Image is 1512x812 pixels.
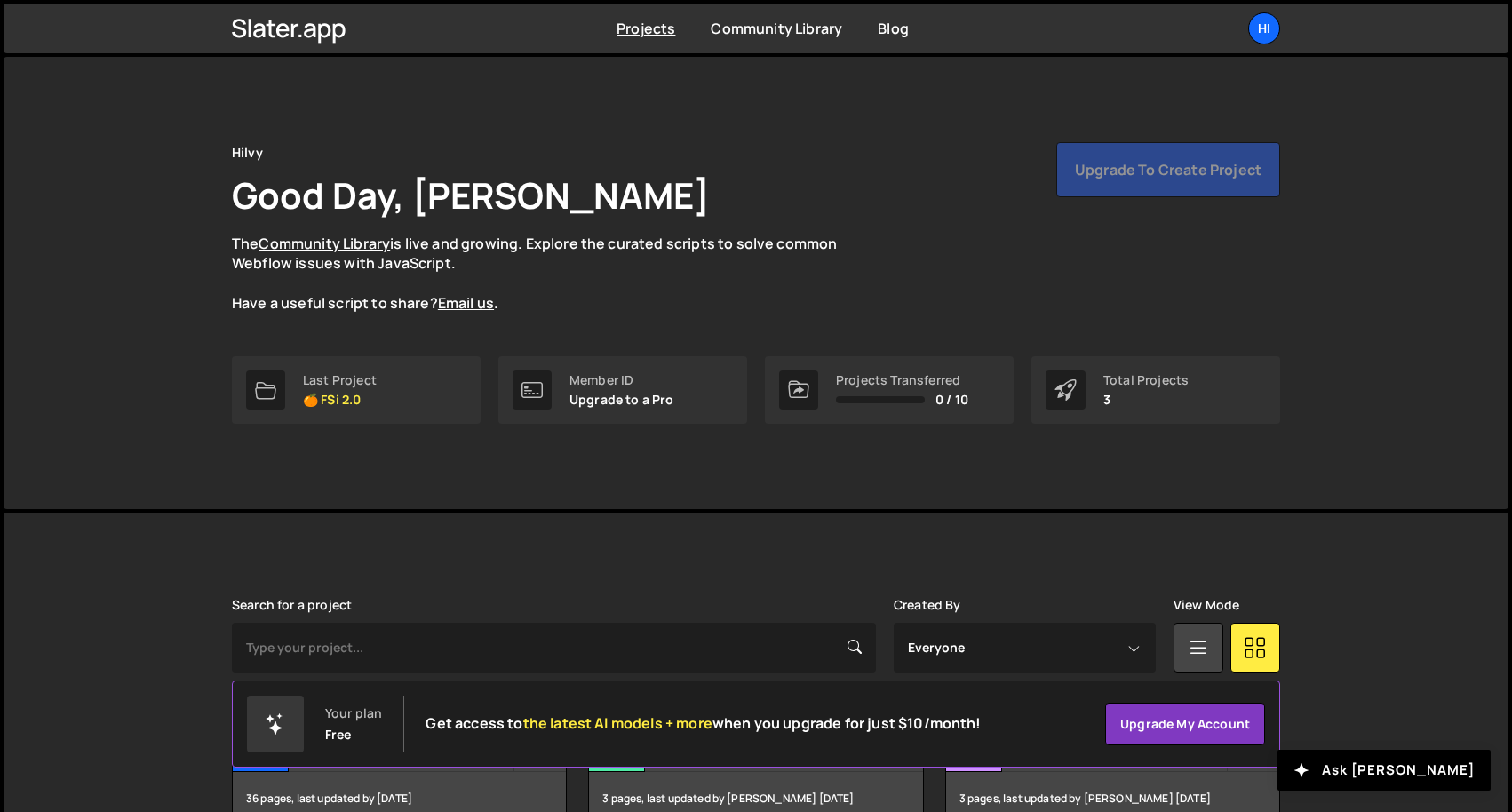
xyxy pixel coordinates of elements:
[232,142,263,163] div: Hilvy
[232,171,710,219] h1: Good Day, [PERSON_NAME]
[1174,598,1239,612] label: View Mode
[232,623,876,673] input: Type your project...
[232,234,871,314] p: The is live and growing. Explore the curated scripts to solve common Webflow issues with JavaScri...
[259,234,390,253] a: Community Library
[438,293,494,313] a: Email us
[303,393,377,407] p: 🍊 FSi 2.0
[523,713,712,733] span: the latest AI models + more
[1277,750,1491,791] button: Ask [PERSON_NAME]
[1248,12,1280,44] a: Hi
[232,598,352,612] label: Search for a project
[569,373,674,387] div: Member ID
[325,728,352,742] div: Free
[325,706,382,720] div: Your plan
[894,598,961,612] label: Created By
[232,356,481,424] a: Last Project 🍊 FSi 2.0
[303,373,377,387] div: Last Project
[711,19,842,38] a: Community Library
[836,373,968,387] div: Projects Transferred
[617,19,675,38] a: Projects
[878,19,909,38] a: Blog
[935,393,968,407] span: 0 / 10
[1103,393,1189,407] p: 3
[569,393,674,407] p: Upgrade to a Pro
[426,715,981,732] h2: Get access to when you upgrade for just $10/month!
[1105,703,1265,745] a: Upgrade my account
[1103,373,1189,387] div: Total Projects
